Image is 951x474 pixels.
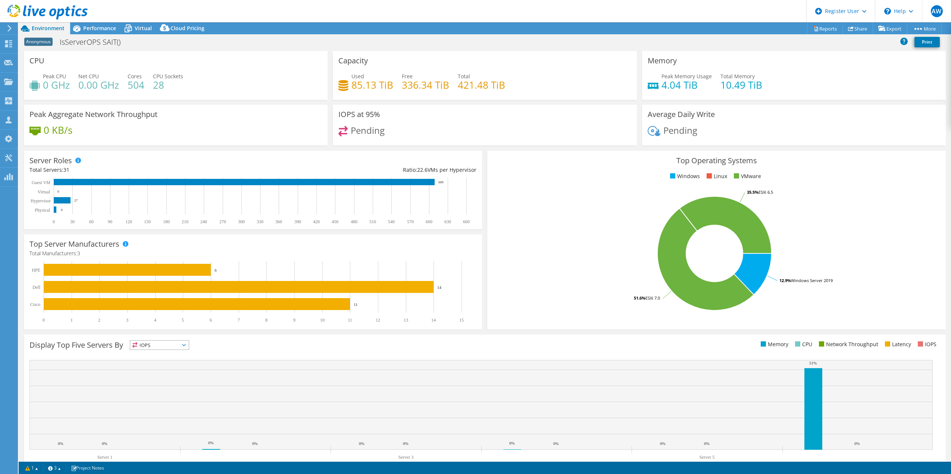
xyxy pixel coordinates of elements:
text: 14 [431,317,436,323]
span: Performance [83,25,116,32]
text: 360 [275,219,282,224]
a: Project Notes [66,463,109,473]
text: 330 [257,219,263,224]
text: 180 [163,219,170,224]
h3: Server Roles [29,157,72,165]
h4: 4.04 TiB [661,81,712,89]
text: 210 [182,219,188,224]
text: 0% [208,440,214,445]
li: Linux [705,172,727,180]
text: 0% [854,441,860,446]
text: 5 [182,317,184,323]
li: CPU [793,340,812,348]
text: 0% [509,441,515,445]
h4: 421.48 TiB [458,81,505,89]
text: 1 [71,317,73,323]
tspan: 51.6% [634,295,645,301]
h1: IsServerOPS SAIT() [56,38,132,46]
text: 600 [426,219,432,224]
text: Guest VM [32,180,50,185]
h4: 28 [153,81,183,89]
text: 51% [809,361,817,365]
text: 11 [348,317,352,323]
tspan: 12.9% [779,278,791,283]
div: Ratio: VMs per Hypervisor [253,166,476,174]
li: VMware [732,172,761,180]
text: 300 [238,219,245,224]
text: 240 [200,219,207,224]
h4: Total Manufacturers: [29,249,476,257]
span: Pending [351,124,385,136]
text: 120 [125,219,132,224]
text: Server 5 [700,455,714,460]
text: 13 [404,317,408,323]
h3: CPU [29,57,44,65]
span: AW [931,5,943,17]
text: 6 [215,268,217,272]
span: Virtual [135,25,152,32]
text: Server 1 [97,455,112,460]
text: 609 [438,180,444,184]
span: Environment [32,25,65,32]
span: Total [458,73,470,80]
text: Server 3 [398,455,413,460]
text: 0% [359,441,365,446]
a: 3 [43,463,66,473]
text: 570 [407,219,414,224]
text: 2 [98,317,100,323]
text: 4 [61,208,63,212]
svg: \n [884,8,891,15]
text: Physical [35,208,50,213]
tspan: ESXi 6.5 [758,189,773,195]
span: Anonymous [24,38,53,46]
text: 0% [252,441,258,446]
h4: 10.49 TiB [720,81,762,89]
text: Virtual [38,189,50,195]
text: 270 [219,219,226,224]
span: Net CPU [78,73,99,80]
span: Cloud Pricing [171,25,204,32]
text: 0% [553,441,559,446]
h3: Top Operating Systems [493,157,940,165]
h3: Top Server Manufacturers [29,240,119,248]
a: Print [914,37,940,47]
text: 150 [144,219,151,224]
text: 390 [294,219,301,224]
li: Memory [759,340,788,348]
text: 420 [313,219,320,224]
text: 3 [126,317,128,323]
span: 3 [77,250,80,257]
text: 90 [108,219,112,224]
text: 9 [293,317,295,323]
li: IOPS [916,340,936,348]
span: Free [402,73,413,80]
text: 4 [154,317,156,323]
a: More [907,23,942,34]
span: CPU Sockets [153,73,183,80]
text: 660 [463,219,470,224]
text: 0 [57,190,59,193]
text: 0% [403,441,409,446]
h4: 504 [128,81,144,89]
text: 15 [459,317,464,323]
h3: IOPS at 95% [338,110,380,118]
text: 450 [332,219,338,224]
text: 12 [376,317,380,323]
text: 7 [238,317,240,323]
text: 60 [89,219,94,224]
li: Network Throughput [817,340,878,348]
h3: Capacity [338,57,368,65]
tspan: Windows Server 2019 [791,278,833,283]
text: 540 [388,219,395,224]
text: Cisco [30,302,40,307]
text: 510 [369,219,376,224]
tspan: 35.5% [747,189,758,195]
a: Share [842,23,873,34]
div: Total Servers: [29,166,253,174]
tspan: ESXi 7.0 [645,295,660,301]
h3: Memory [648,57,677,65]
h4: 85.13 TiB [351,81,393,89]
span: Cores [128,73,142,80]
text: 0 [53,219,55,224]
text: 27 [74,199,78,202]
